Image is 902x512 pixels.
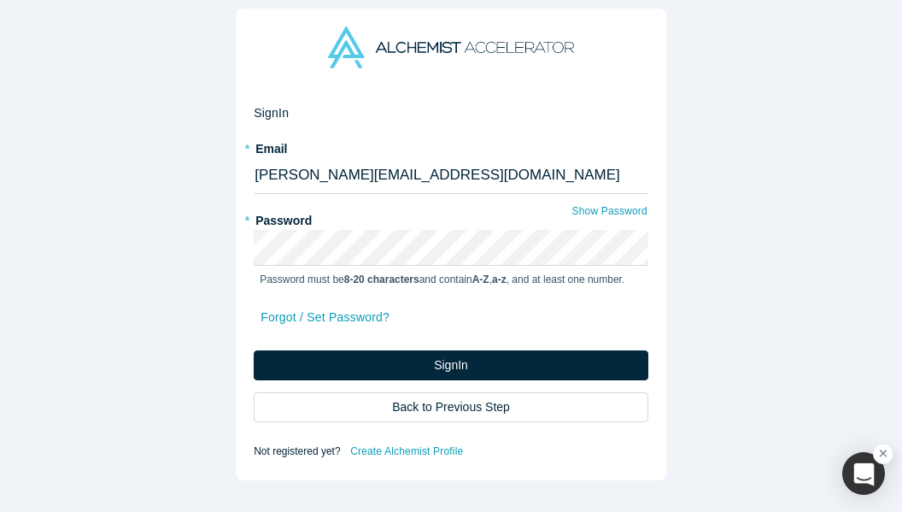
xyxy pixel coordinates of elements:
button: SignIn [254,350,648,380]
p: Password must be and contain , , and at least one number. [260,272,642,287]
img: Alchemist Accelerator Logo [328,26,574,68]
label: Password [254,206,648,230]
label: Email [254,134,648,158]
button: Back to Previous Step [254,392,648,422]
button: Show Password [571,200,648,222]
strong: 8-20 characters [344,274,419,285]
a: Create Alchemist Profile [349,440,464,462]
strong: A-Z [472,274,489,285]
a: Forgot / Set Password? [260,303,390,333]
h2: Sign In [254,104,648,122]
strong: a-z [492,274,507,285]
span: Not registered yet? [254,444,340,456]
